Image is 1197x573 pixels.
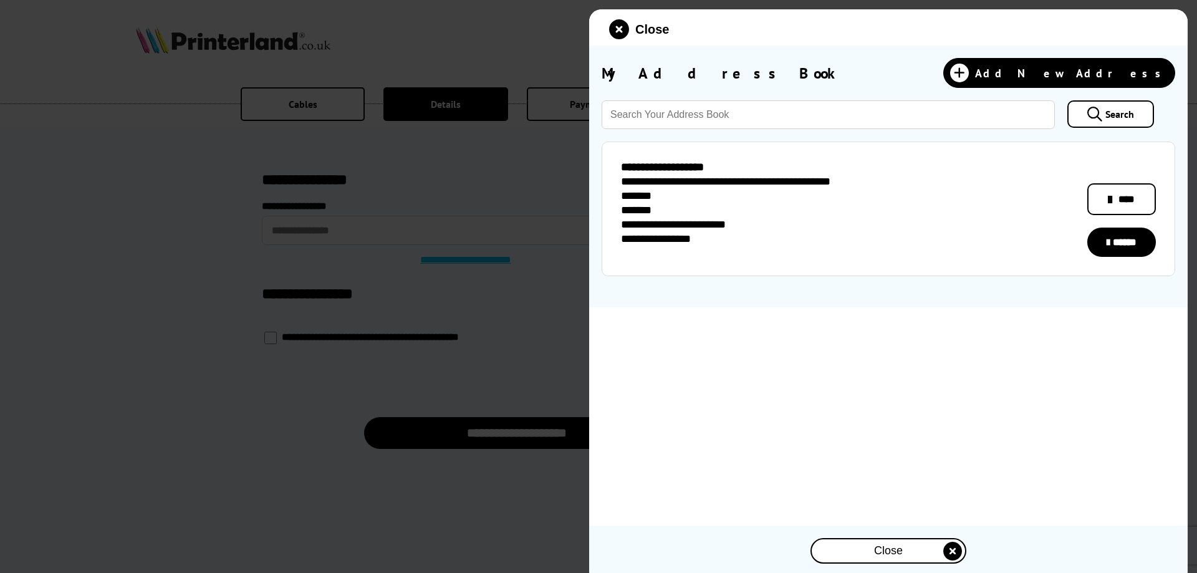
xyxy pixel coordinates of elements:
[975,66,1168,80] span: Add New Address
[874,544,903,557] span: Close
[602,100,1055,129] input: Search Your Address Book
[1067,100,1154,128] a: Search
[810,538,966,564] button: close modal
[635,22,669,37] span: Close
[609,19,669,39] button: close modal
[1105,108,1134,120] span: Search
[602,64,844,83] span: My Address Book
